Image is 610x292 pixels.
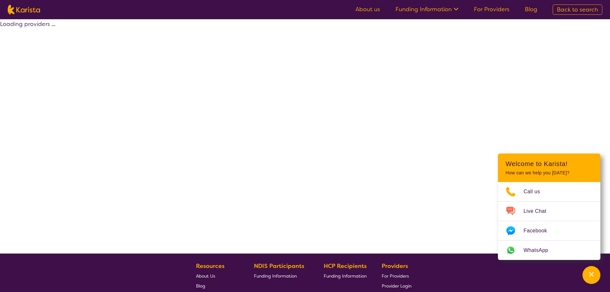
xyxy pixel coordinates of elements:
[525,5,537,13] a: Blog
[196,273,215,279] span: About Us
[196,271,239,281] a: About Us
[498,154,600,260] div: Channel Menu
[382,262,408,270] b: Providers
[582,266,600,284] button: Channel Menu
[395,5,459,13] a: Funding Information
[196,283,205,289] span: Blog
[524,206,554,216] span: Live Chat
[324,262,367,270] b: HCP Recipients
[553,4,602,15] a: Back to search
[382,273,409,279] span: For Providers
[498,182,600,260] ul: Choose channel
[506,160,593,168] h2: Welcome to Karista!
[355,5,380,13] a: About us
[254,271,309,281] a: Funding Information
[524,226,555,236] span: Facebook
[557,6,598,13] span: Back to search
[382,283,411,289] span: Provider Login
[254,262,304,270] b: NDIS Participants
[8,5,40,14] img: Karista logo
[382,271,411,281] a: For Providers
[196,262,224,270] b: Resources
[524,187,548,196] span: Call us
[324,271,367,281] a: Funding Information
[524,246,556,255] span: WhatsApp
[254,273,297,279] span: Funding Information
[196,281,239,291] a: Blog
[498,241,600,260] a: Web link opens in a new tab.
[506,170,593,176] p: How can we help you [DATE]?
[474,5,509,13] a: For Providers
[324,273,367,279] span: Funding Information
[382,281,411,291] a: Provider Login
